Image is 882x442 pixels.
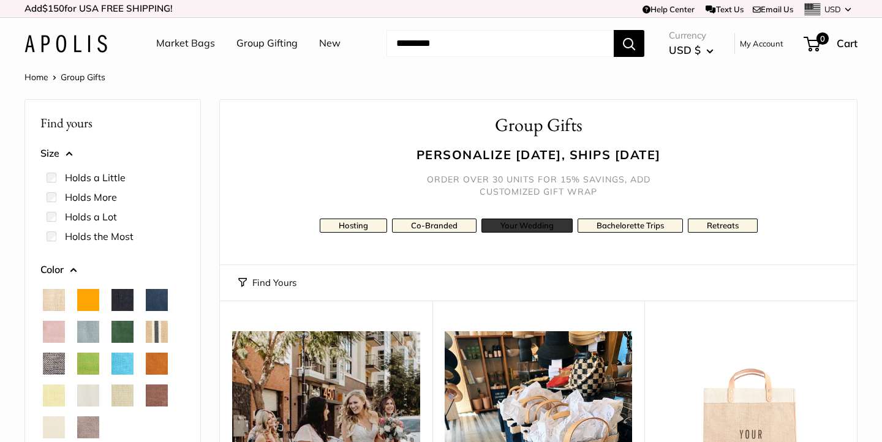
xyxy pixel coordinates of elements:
button: Cool Gray [77,321,99,343]
a: Group Gifting [236,34,298,53]
button: Cognac [146,353,168,375]
a: Bachelorette Trips [578,219,683,233]
label: Holds the Most [65,229,134,244]
h1: Group Gifts [238,112,839,138]
span: $150 [42,2,64,14]
a: Home [24,72,48,83]
a: Hosting [320,219,387,233]
a: Help Center [643,4,695,14]
button: Mustang [146,384,168,406]
button: Field Green [111,321,134,343]
button: Blush [43,321,65,343]
button: Mint Sorbet [111,384,134,406]
button: Chartreuse [77,353,99,375]
a: 0 Cart [805,34,858,53]
button: Chambray [43,353,65,375]
span: USD [824,4,841,14]
nav: Breadcrumb [24,69,105,85]
img: Apolis [24,35,107,53]
label: Holds More [65,190,117,204]
a: Your Wedding [481,219,573,233]
a: Market Bags [156,34,215,53]
label: Holds a Lot [65,209,117,224]
a: Email Us [753,4,793,14]
button: Natural [43,289,65,311]
a: New [319,34,341,53]
a: Co-Branded [392,219,477,233]
p: Find yours [40,111,185,135]
button: Dove [77,384,99,406]
button: Search [614,30,644,57]
button: Cobalt [111,353,134,375]
h3: Personalize [DATE], ships [DATE] [238,146,839,163]
button: blackstripe [146,321,168,343]
button: Orange [77,289,99,311]
span: 0 [816,32,829,45]
a: Text Us [706,4,743,14]
span: Currency [669,27,714,44]
iframe: Sign Up via Text for Offers [10,395,131,432]
button: Navy [146,289,168,311]
a: Retreats [688,219,758,233]
input: Search... [386,30,614,57]
a: My Account [740,36,783,51]
button: Find Yours [238,274,296,291]
label: Holds a Little [65,170,126,185]
span: Group Gifts [61,72,105,83]
button: Color [40,261,185,279]
h5: Order over 30 units for 15% savings, add customized gift wrap [416,173,661,198]
button: Daisy [43,384,65,406]
button: Size [40,144,185,163]
span: USD $ [669,43,701,56]
button: USD $ [669,40,714,60]
span: Cart [837,37,858,50]
button: Black [111,289,134,311]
